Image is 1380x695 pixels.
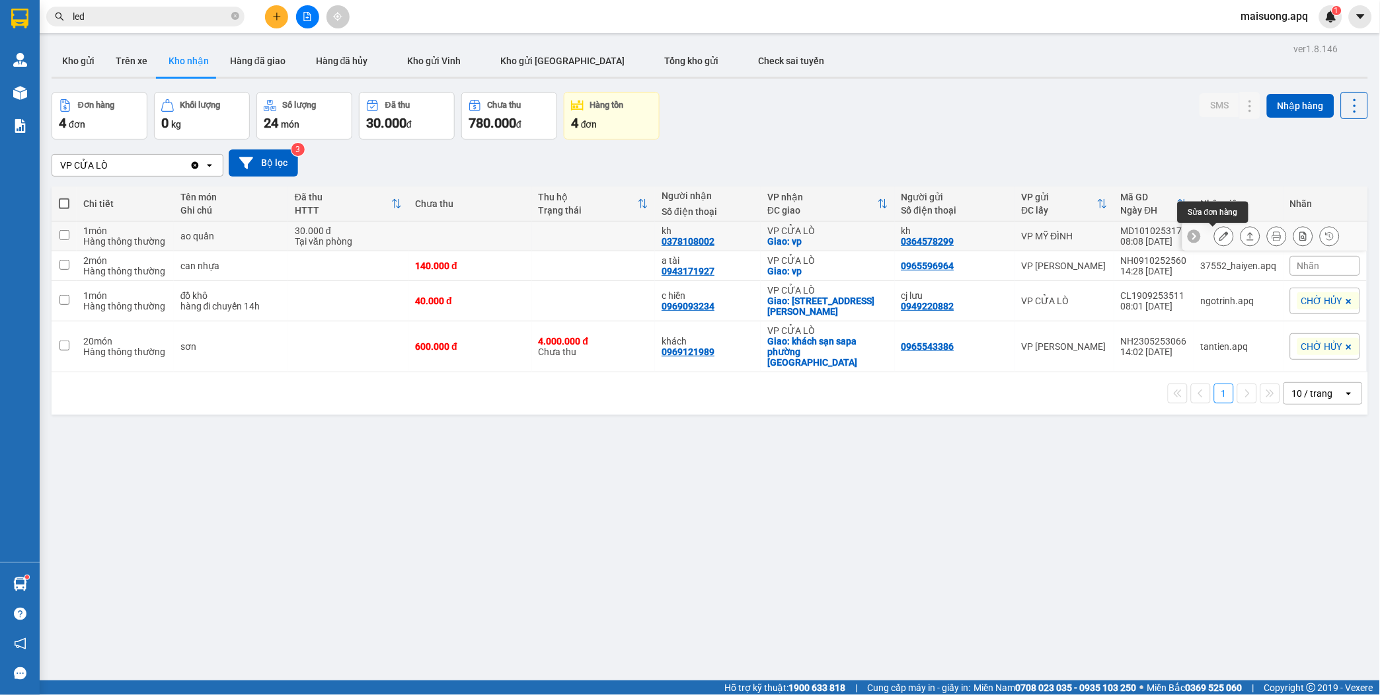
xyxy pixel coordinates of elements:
div: 37552_haiyen.apq [1201,261,1277,271]
span: | [856,680,858,695]
div: 0943171927 [662,266,714,276]
span: kg [171,119,181,130]
button: 1 [1214,384,1234,403]
th: Toggle SortBy [532,186,656,222]
span: aim [333,12,342,21]
div: 14:02 [DATE] [1121,347,1188,357]
div: ver 1.8.146 [1294,42,1338,56]
span: CHỜ HỦY [1301,341,1342,352]
button: Số lượng24món [256,92,352,140]
svg: open [204,160,215,171]
svg: Clear value [190,160,200,171]
div: Người gửi [901,192,1009,202]
div: ĐC lấy [1022,205,1097,216]
div: 4.000.000 đ [539,336,649,347]
div: 2 món [83,255,167,266]
div: 0364578299 [901,236,954,247]
div: VP gửi [1022,192,1097,202]
div: CL1909253511 [1121,290,1188,301]
div: Khối lượng [180,101,221,110]
div: 0969121989 [662,347,714,357]
div: Đã thu [295,192,391,202]
div: Chưa thu [415,198,525,209]
button: Chưa thu780.000đ [461,92,557,140]
div: VP CỬA LÒ [767,285,888,296]
div: Người nhận [662,190,754,201]
span: Hàng đã hủy [316,56,368,66]
span: ⚪️ [1140,685,1144,690]
span: 24 [264,115,278,131]
th: Toggle SortBy [1015,186,1114,222]
div: 600.000 đ [415,341,525,352]
div: 30.000 đ [295,225,402,236]
img: solution-icon [13,119,27,133]
span: CHỜ HỦY [1301,295,1342,307]
div: tantien.apq [1201,341,1277,352]
div: can nhựa [180,261,282,271]
span: Check sai tuyến [759,56,825,66]
span: 1 [1334,6,1339,15]
div: Chưa thu [488,101,521,110]
button: Đơn hàng4đơn [52,92,147,140]
div: Thu hộ [539,192,638,202]
span: 0 [161,115,169,131]
div: VP nhận [767,192,877,202]
div: Hàng thông thường [83,301,167,311]
div: NH0910252560 [1121,255,1188,266]
span: Kho gửi [GEOGRAPHIC_DATA] [501,56,625,66]
div: 14:28 [DATE] [1121,266,1188,276]
div: Trạng thái [539,205,638,216]
div: đồ khô [180,290,282,301]
span: close-circle [231,12,239,20]
div: Nhân viên [1201,198,1277,209]
div: Giao: số 19n7b,ngõ 7,hoàng minh giám,hà nội [767,296,888,317]
input: Selected VP CỬA LÒ. [109,159,110,172]
div: Đã thu [385,101,410,110]
sup: 1 [1332,6,1342,15]
sup: 1 [25,575,29,579]
button: Hàng đã giao [219,45,296,77]
button: Trên xe [105,45,158,77]
span: notification [14,637,26,650]
span: 30.000 [366,115,406,131]
span: 780.000 [469,115,516,131]
img: logo-vxr [11,9,28,28]
span: đ [406,119,412,130]
span: Miền Nam [974,680,1137,695]
div: cj lưu [901,290,1009,301]
div: VP [PERSON_NAME] [1022,341,1108,352]
span: file-add [303,12,312,21]
div: VP MỸ ĐÌNH [1022,231,1108,241]
span: Nhãn [1297,261,1320,271]
div: Giao: khách sạn sapa phường nghi hương [767,336,888,368]
th: Toggle SortBy [288,186,408,222]
div: Chưa thu [539,336,649,357]
div: Hàng thông thường [83,236,167,247]
div: VP CỬA LÒ [767,255,888,266]
div: Ghi chú [180,205,282,216]
div: kh [901,225,1009,236]
div: 08:01 [DATE] [1121,301,1188,311]
div: Số điện thoại [662,206,754,217]
div: ao quần [180,231,282,241]
svg: open [1344,388,1354,399]
button: Đã thu30.000đ [359,92,455,140]
div: 0378108002 [662,236,714,247]
span: message [14,667,26,680]
div: 10 / trang [1292,387,1333,400]
span: đơn [581,119,597,130]
span: Miền Bắc [1147,680,1243,695]
button: SMS [1200,93,1239,117]
span: search [55,12,64,21]
span: đ [516,119,521,130]
button: Bộ lọc [229,149,298,177]
div: HTTT [295,205,391,216]
button: caret-down [1349,5,1372,28]
div: Tên món [180,192,282,202]
div: Sửa đơn hàng [1214,226,1234,246]
th: Toggle SortBy [761,186,894,222]
div: Hàng tồn [590,101,624,110]
img: warehouse-icon [13,53,27,67]
input: Tìm tên, số ĐT hoặc mã đơn [73,9,229,24]
img: warehouse-icon [13,86,27,100]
